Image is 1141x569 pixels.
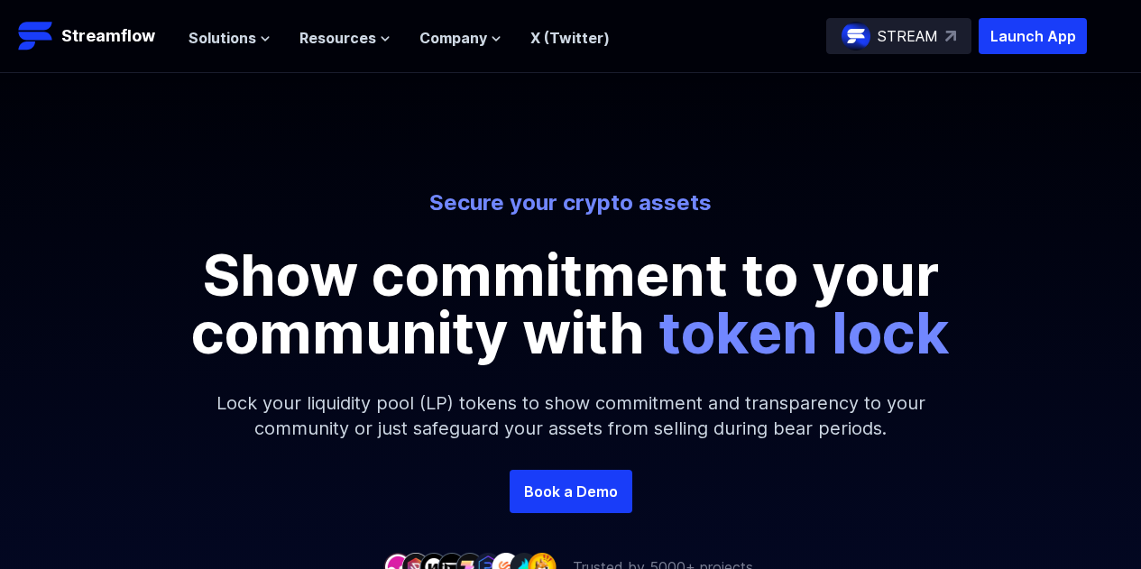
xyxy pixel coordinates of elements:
[299,27,376,49] span: Resources
[979,18,1087,54] button: Launch App
[299,27,391,49] button: Resources
[530,29,610,47] a: X (Twitter)
[189,27,256,49] span: Solutions
[419,27,487,49] span: Company
[826,18,971,54] a: STREAM
[71,188,1071,217] p: Secure your crypto assets
[183,362,959,470] p: Lock your liquidity pool (LP) tokens to show commitment and transparency to your community or jus...
[61,23,155,49] p: Streamflow
[878,25,938,47] p: STREAM
[419,27,501,49] button: Company
[658,298,950,367] span: token lock
[189,27,271,49] button: Solutions
[18,18,170,54] a: Streamflow
[165,246,977,362] p: Show commitment to your community with
[842,22,870,50] img: streamflow-logo-circle.png
[18,18,54,54] img: Streamflow Logo
[510,470,632,513] a: Book a Demo
[945,31,956,41] img: top-right-arrow.svg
